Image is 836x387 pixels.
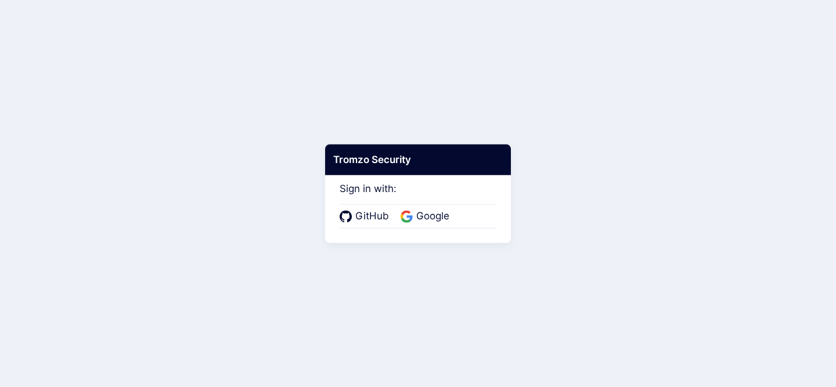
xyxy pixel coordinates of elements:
[352,209,392,224] span: GitHub
[401,209,453,224] a: Google
[413,209,453,224] span: Google
[340,209,392,224] a: GitHub
[325,144,511,175] div: Tromzo Security
[340,167,496,228] div: Sign in with:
